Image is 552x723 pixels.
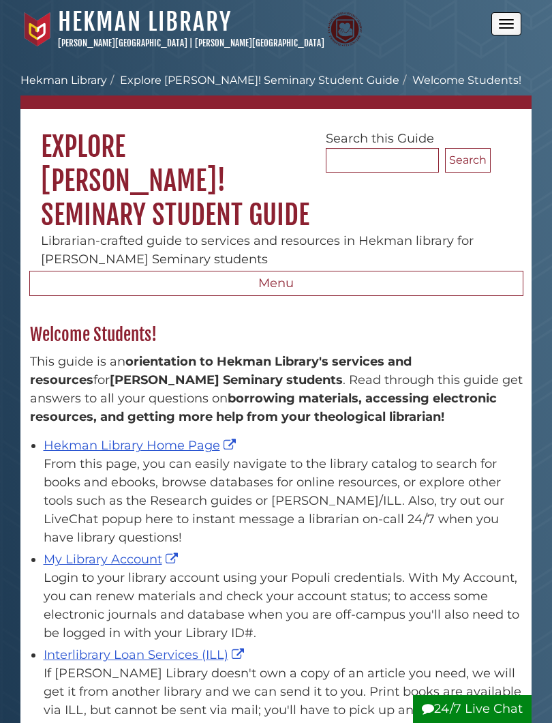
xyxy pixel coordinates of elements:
button: Open the menu [491,12,521,35]
strong: [PERSON_NAME] Seminary students [110,372,343,387]
a: [PERSON_NAME][GEOGRAPHIC_DATA] [58,38,187,48]
a: Hekman Library [20,74,107,87]
button: 24/7 Live Chat [413,695,532,723]
a: [PERSON_NAME][GEOGRAPHIC_DATA] [195,38,324,48]
div: Login to your library account using your Populi credentials. With My Account, you can renew mater... [44,569,523,643]
a: Hekman Library [58,7,232,37]
img: Calvin Theological Seminary [328,12,362,46]
span: This guide is an for . Read through this guide get answers to all your questions on [30,354,523,424]
a: Interlibrary Loan Services (ILL) [44,647,247,662]
a: Explore [PERSON_NAME]! Seminary Student Guide [120,74,399,87]
span: | [189,38,193,48]
a: Hekman Library Home Page [44,438,239,453]
span: Librarian-crafted guide to services and resources in Hekman library for [PERSON_NAME] Seminary st... [41,233,474,267]
button: Menu [29,271,523,297]
h1: Explore [PERSON_NAME]! Seminary Student Guide [20,109,532,232]
nav: breadcrumb [20,72,532,109]
div: From this page, you can easily navigate to the library catalog to search for books and ebooks, br... [44,455,523,547]
h2: Welcome Students! [23,324,530,346]
button: Search [445,148,491,173]
li: Welcome Students! [399,72,521,89]
b: borrowing materials, accessing electronic resources, and getting more help from your theological ... [30,391,497,424]
a: My Library Account [44,552,181,567]
img: Calvin University [20,12,55,46]
strong: orientation to Hekman Library's services and resources [30,354,412,387]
